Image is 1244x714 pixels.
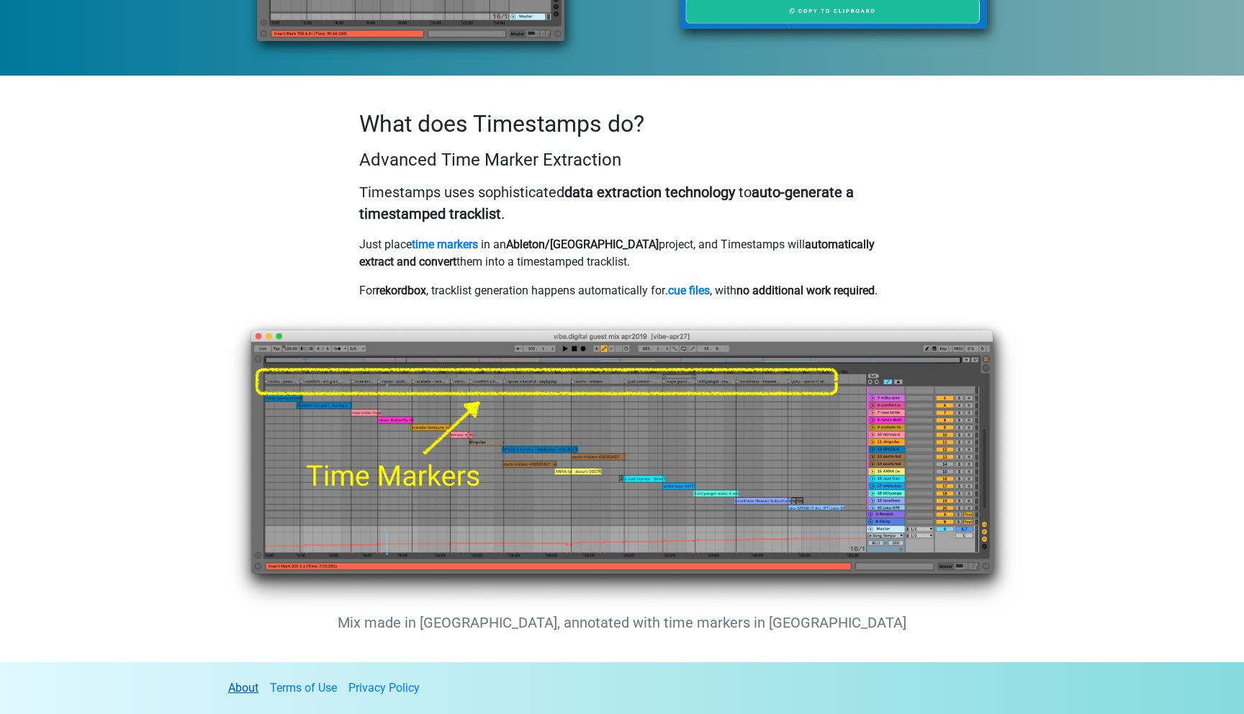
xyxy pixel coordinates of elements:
img: ableton%20screenshot.png [222,311,1022,612]
strong: Ableton/[GEOGRAPHIC_DATA] [506,238,659,251]
h2: What does Timestamps do? [359,110,885,137]
strong: rekordbox [376,284,426,297]
p: Timestamps uses sophisticated to . [359,181,885,225]
a: time markers [412,238,478,251]
strong: data extraction technology [564,184,735,201]
a: Privacy Policy [348,681,420,695]
p: For , tracklist generation happens automatically for , with . [359,282,885,299]
p: Just place in an project, and Timestamps will them into a timestamped tracklist. [359,236,885,271]
a: Terms of Use [270,681,337,695]
iframe: Drift Widget Chat Controller [1172,642,1227,697]
a: About [228,681,258,695]
h4: Advanced Time Marker Extraction [359,150,885,171]
a: .cue files [665,284,710,297]
p: Mix made in [GEOGRAPHIC_DATA], annotated with time markers in [GEOGRAPHIC_DATA] [222,612,1022,633]
strong: no additional work required [736,284,875,297]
